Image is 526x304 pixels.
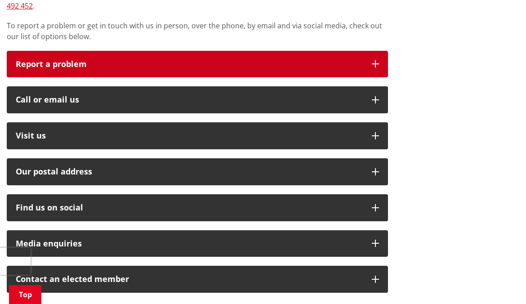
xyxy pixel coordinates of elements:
p: Visit us [16,131,363,140]
p: To report a problem or get in touch with us in person, over the phone, by email and via social me... [7,20,388,42]
button: Visit us [7,122,388,149]
a: Top [9,285,41,304]
button: Report a problem [7,51,388,78]
h2: Our postal address [16,167,363,176]
p: Contact an elected member [16,275,363,284]
div: Call or email us [16,95,363,104]
button: Media enquiries [7,230,388,257]
div: Media enquiries [16,239,363,248]
button: Find us on social [7,194,388,221]
div: Find us on social [16,203,363,212]
iframe: Messenger Launcher [485,266,517,299]
button: Contact an elected member [7,266,388,293]
p: Report a problem [16,60,363,69]
button: Call or email us [7,86,388,113]
button: Our postal address [7,158,388,185]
